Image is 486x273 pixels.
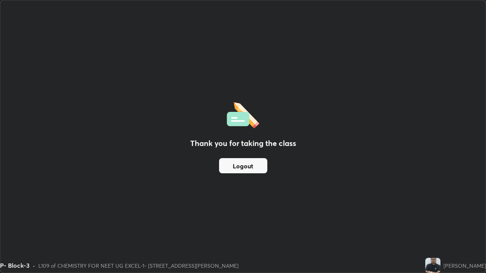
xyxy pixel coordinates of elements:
img: bdb716e09a8a4bd9a9a097e408a34c89.jpg [425,258,440,273]
button: Logout [219,158,267,173]
div: [PERSON_NAME] [443,262,486,270]
div: • [33,262,35,270]
h2: Thank you for taking the class [190,138,296,149]
div: L109 of CHEMISTRY FOR NEET UG EXCEL-1- [STREET_ADDRESS][PERSON_NAME] [38,262,238,270]
img: offlineFeedback.1438e8b3.svg [227,100,259,129]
